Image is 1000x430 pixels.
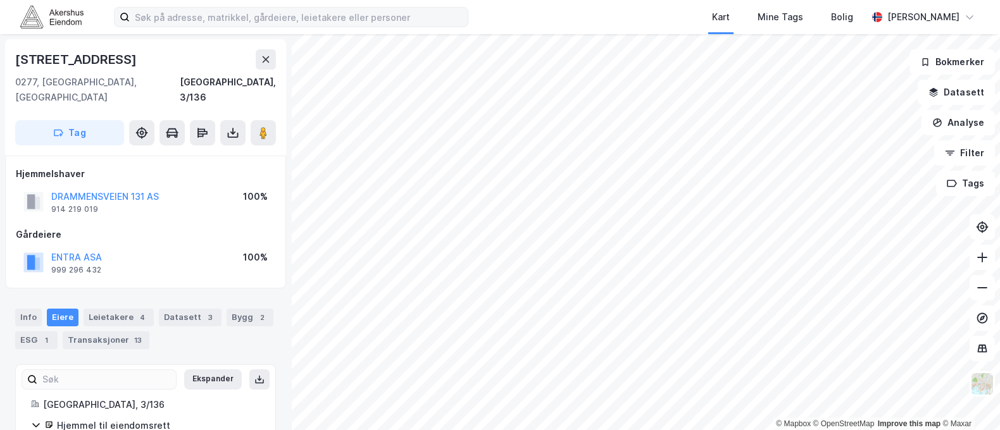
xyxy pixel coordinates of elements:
div: ESG [15,331,58,349]
div: Kart [712,9,730,25]
div: Hjemmelshaver [16,166,275,181]
div: Datasett [159,309,222,326]
div: 100% [243,250,268,265]
button: Tags [936,171,995,196]
div: 2 [256,311,268,324]
button: Datasett [918,80,995,105]
div: Bolig [831,9,853,25]
div: 3 [204,311,216,324]
div: 1 [40,334,53,347]
div: Gårdeiere [16,227,275,242]
div: Info [15,309,42,326]
button: Analyse [922,110,995,135]
div: Leietakere [84,309,154,326]
input: Søk på adresse, matrikkel, gårdeiere, leietakere eller personer [130,8,468,27]
iframe: Chat Widget [937,369,1000,430]
div: 100% [243,189,268,204]
div: [GEOGRAPHIC_DATA], 3/136 [43,397,260,412]
div: 13 [132,334,144,347]
button: Ekspander [184,369,242,390]
div: [PERSON_NAME] [887,9,959,25]
img: akershus-eiendom-logo.9091f326c980b4bce74ccdd9f866810c.svg [20,6,84,28]
div: Kontrollprogram for chat [937,369,1000,430]
button: Filter [934,140,995,166]
button: Tag [15,120,124,145]
div: 4 [136,311,149,324]
a: OpenStreetMap [813,419,875,428]
a: Improve this map [878,419,941,428]
div: Bygg [227,309,273,326]
div: [STREET_ADDRESS] [15,49,139,70]
div: 914 219 019 [51,204,98,214]
div: 0277, [GEOGRAPHIC_DATA], [GEOGRAPHIC_DATA] [15,75,180,105]
div: Eiere [47,309,78,326]
div: Transaksjoner [63,331,149,349]
div: 999 296 432 [51,265,101,275]
input: Søk [37,370,176,389]
div: [GEOGRAPHIC_DATA], 3/136 [180,75,276,105]
a: Mapbox [776,419,811,428]
div: Mine Tags [758,9,803,25]
button: Bokmerker [909,49,995,75]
